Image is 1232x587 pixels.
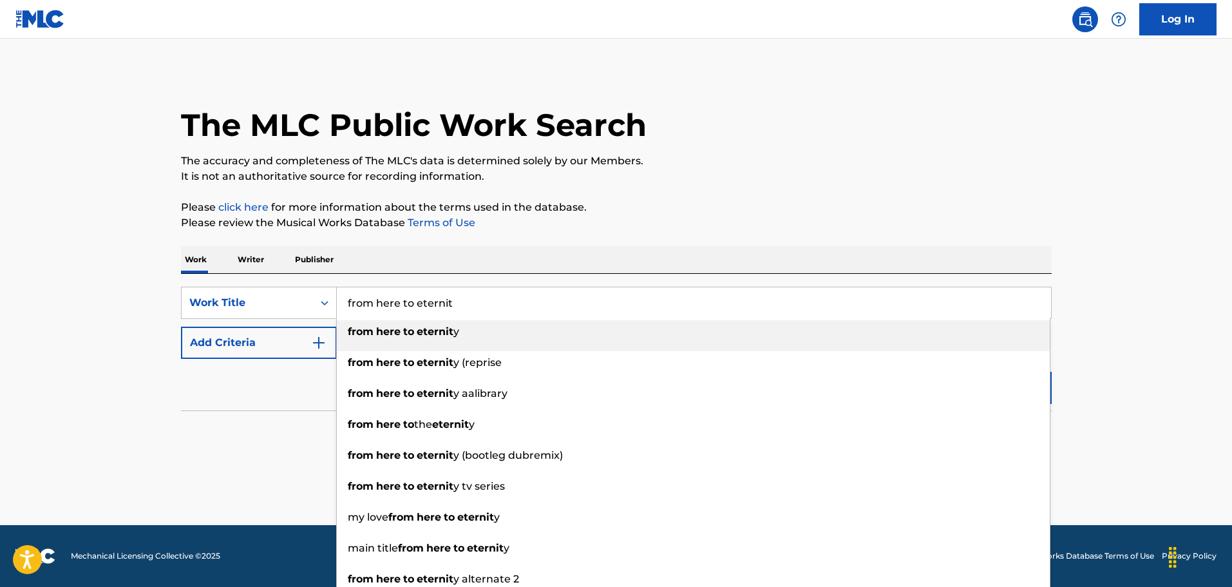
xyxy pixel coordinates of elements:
p: It is not an authoritative source for recording information. [181,169,1052,184]
span: Mechanical Licensing Collective © 2025 [71,550,220,562]
div: Work Title [189,295,305,311]
p: Please for more information about the terms used in the database. [181,200,1052,215]
p: Work [181,246,211,273]
span: my love [348,511,388,523]
p: Please review the Musical Works Database [181,215,1052,231]
button: Add Criteria [181,327,337,359]
strong: here [376,356,401,369]
a: click here [218,201,269,213]
strong: to [403,387,414,399]
a: Privacy Policy [1162,550,1217,562]
strong: to [403,480,414,492]
p: The accuracy and completeness of The MLC's data is determined solely by our Members. [181,153,1052,169]
p: Publisher [291,246,337,273]
span: the [414,418,432,430]
strong: here [376,480,401,492]
a: Log In [1139,3,1217,35]
img: logo [15,548,55,564]
div: Help [1106,6,1132,32]
strong: eternit [467,542,504,554]
strong: eternit [432,418,469,430]
strong: here [426,542,451,554]
a: Public Search [1072,6,1098,32]
strong: eternit [417,356,453,369]
strong: from [348,356,374,369]
strong: here [376,449,401,461]
a: Musical Works Database Terms of Use [1008,550,1154,562]
strong: eternit [417,387,453,399]
img: 9d2ae6d4665cec9f34b9.svg [311,335,327,351]
span: y [504,542,509,554]
strong: from [398,542,424,554]
img: help [1111,12,1126,27]
strong: to [403,418,414,430]
form: Search Form [181,287,1052,410]
strong: eternit [417,480,453,492]
span: y alternate 2 [453,573,519,585]
span: y (bootleg dubremix) [453,449,563,461]
strong: eternit [417,449,453,461]
strong: eternit [417,573,453,585]
span: y (reprise [453,356,502,369]
strong: here [376,573,401,585]
strong: from [348,573,374,585]
span: y aalibrary [453,387,507,399]
strong: to [453,542,464,554]
div: Drag [1162,538,1183,577]
strong: from [348,325,374,338]
span: main title [348,542,398,554]
strong: here [376,418,401,430]
strong: to [403,356,414,369]
strong: from [388,511,414,523]
strong: here [417,511,441,523]
strong: eternit [457,511,494,523]
span: y tv series [453,480,505,492]
strong: to [403,325,414,338]
span: y [494,511,500,523]
img: MLC Logo [15,10,65,28]
img: search [1077,12,1093,27]
strong: from [348,480,374,492]
strong: from [348,449,374,461]
strong: to [403,573,414,585]
strong: to [444,511,455,523]
strong: from [348,418,374,430]
span: y [469,418,475,430]
strong: eternit [417,325,453,338]
span: y [453,325,459,338]
p: Writer [234,246,268,273]
strong: here [376,387,401,399]
strong: to [403,449,414,461]
strong: here [376,325,401,338]
a: Terms of Use [405,217,475,229]
strong: from [348,387,374,399]
h1: The MLC Public Work Search [181,106,647,144]
iframe: Chat Widget [1168,525,1232,587]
